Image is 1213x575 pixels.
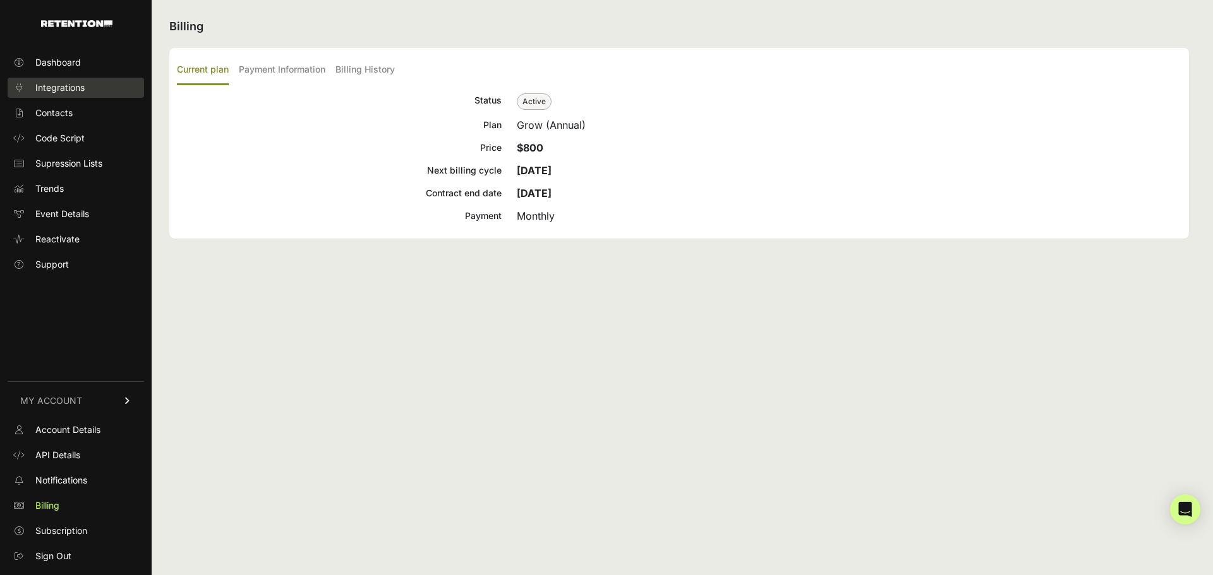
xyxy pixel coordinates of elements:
img: Retention.com [41,20,112,27]
span: Support [35,258,69,271]
div: Monthly [517,208,1181,223]
span: Sign Out [35,550,71,562]
div: Price [177,140,502,155]
span: API Details [35,449,80,461]
a: Code Script [8,128,144,148]
span: Contacts [35,107,73,119]
a: Integrations [8,78,144,98]
a: Event Details [8,204,144,224]
h2: Billing [169,18,1189,35]
span: Integrations [35,81,85,94]
span: Trends [35,182,64,195]
span: Dashboard [35,56,81,69]
a: API Details [8,445,144,465]
a: Contacts [8,103,144,123]
a: Dashboard [8,52,144,73]
span: MY ACCOUNT [20,394,82,407]
span: Notifications [35,474,87,487]
div: Plan [177,117,502,133]
span: Reactivate [35,233,80,246]
span: Active [517,93,552,110]
label: Current plan [177,56,229,85]
span: Code Script [35,132,85,145]
a: Reactivate [8,229,144,249]
span: Account Details [35,424,100,436]
span: Subscription [35,525,87,537]
strong: $800 [517,141,543,154]
div: Contract end date [177,186,502,201]
a: Billing [8,495,144,516]
div: Grow (Annual) [517,117,1181,133]
strong: [DATE] [517,187,552,199]
div: Open Intercom Messenger [1170,494,1200,525]
a: Sign Out [8,546,144,566]
div: Status [177,93,502,110]
a: Notifications [8,470,144,490]
div: Next billing cycle [177,163,502,178]
a: Supression Lists [8,153,144,174]
div: Payment [177,208,502,223]
a: MY ACCOUNT [8,381,144,420]
a: Subscription [8,521,144,541]
label: Billing History [335,56,395,85]
span: Billing [35,499,59,512]
strong: [DATE] [517,164,552,177]
a: Trends [8,179,144,199]
a: Account Details [8,420,144,440]
a: Support [8,254,144,275]
span: Supression Lists [35,157,102,170]
span: Event Details [35,208,89,220]
label: Payment Information [239,56,325,85]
